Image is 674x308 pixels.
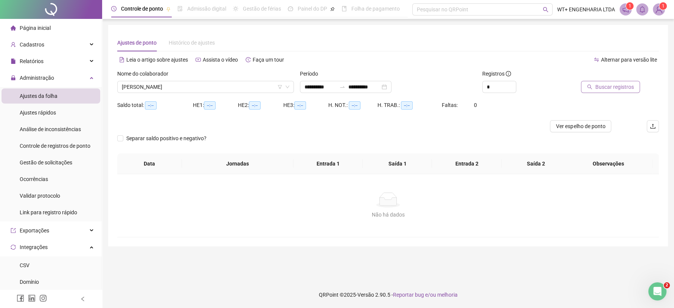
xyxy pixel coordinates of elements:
[182,153,294,174] th: Jornadas
[363,153,432,174] th: Saída 1
[581,81,640,93] button: Buscar registros
[653,4,665,15] img: 26159
[601,57,657,63] span: Alternar para versão lite
[80,296,85,302] span: left
[11,59,16,64] span: file
[39,294,47,302] span: instagram
[357,292,374,298] span: Versão
[650,123,656,129] span: upload
[245,57,251,62] span: history
[330,7,335,11] span: pushpin
[294,101,306,110] span: --:--
[11,25,16,31] span: home
[20,58,43,64] span: Relatórios
[20,159,72,166] span: Gestão de solicitações
[639,6,646,13] span: bell
[20,228,49,234] span: Exportações
[20,193,60,199] span: Validar protocolo
[20,176,48,182] span: Ocorrências
[20,93,57,99] span: Ajustes da folha
[626,2,634,10] sup: 1
[177,6,183,11] span: file-done
[659,2,667,10] sup: Atualize o seu contato no menu Meus Dados
[20,110,56,116] span: Ajustes rápidos
[648,282,666,300] iframe: Intercom live chat
[11,42,16,47] span: user-add
[193,101,238,110] div: HE 1:
[126,57,188,63] span: Leia o artigo sobre ajustes
[20,75,54,81] span: Administração
[20,126,81,132] span: Análise de inconsistências
[145,101,157,110] span: --:--
[122,81,289,93] span: LEIVISON CUNHA BARBOSA
[20,209,77,215] span: Link para registro rápido
[442,102,459,108] span: Faltas:
[238,101,283,110] div: HE 2:
[243,6,281,12] span: Gestão de férias
[233,6,238,11] span: sun
[253,57,284,63] span: Faça um tour
[294,153,363,174] th: Entrada 1
[11,245,16,250] span: sync
[196,57,201,62] span: youtube
[432,153,501,174] th: Entrada 2
[288,6,293,11] span: dashboard
[349,101,360,110] span: --:--
[556,122,605,130] span: Ver espelho de ponto
[20,279,39,285] span: Domínio
[187,6,226,12] span: Admissão digital
[595,83,634,91] span: Buscar registros
[377,101,442,110] div: H. TRAB.:
[111,6,116,11] span: clock-circle
[664,282,670,288] span: 2
[20,143,90,149] span: Controle de registros de ponto
[401,101,413,110] span: --:--
[204,101,216,110] span: --:--
[283,101,328,110] div: HE 3:
[126,210,650,219] div: Não há dados
[550,120,611,132] button: Ver espelho de ponto
[20,25,51,31] span: Página inicial
[166,7,171,11] span: pushpin
[570,159,646,168] span: Observações
[117,40,157,46] span: Ajustes de ponto
[594,57,599,62] span: swap
[543,7,548,12] span: search
[11,228,16,233] span: export
[28,294,36,302] span: linkedin
[587,84,592,90] span: search
[249,101,261,110] span: --:--
[502,153,571,174] th: Saída 2
[393,292,458,298] span: Reportar bug e/ou melhoria
[285,85,290,89] span: down
[169,40,215,46] span: Histórico de ajustes
[20,262,30,268] span: CSV
[123,134,210,142] span: Separar saldo positivo e negativo?
[102,282,674,308] footer: QRPoint © 2025 - 2.90.5 -
[117,101,193,110] div: Saldo total:
[339,84,345,90] span: swap-right
[662,3,665,9] span: 1
[328,101,377,110] div: H. NOT.:
[564,153,652,174] th: Observações
[474,102,477,108] span: 0
[351,6,400,12] span: Folha de pagamento
[629,3,631,9] span: 1
[557,5,615,14] span: WT+ ENGENHARIA LTDA
[17,294,24,302] span: facebook
[20,244,48,250] span: Integrações
[482,70,511,78] span: Registros
[119,57,124,62] span: file-text
[506,71,511,76] span: info-circle
[117,153,182,174] th: Data
[622,6,629,13] span: notification
[300,70,323,78] label: Período
[342,6,347,11] span: book
[11,75,16,80] span: lock
[20,42,44,48] span: Cadastros
[203,57,238,63] span: Assista o vídeo
[298,6,327,12] span: Painel do DP
[278,85,282,89] span: filter
[121,6,163,12] span: Controle de ponto
[339,84,345,90] span: to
